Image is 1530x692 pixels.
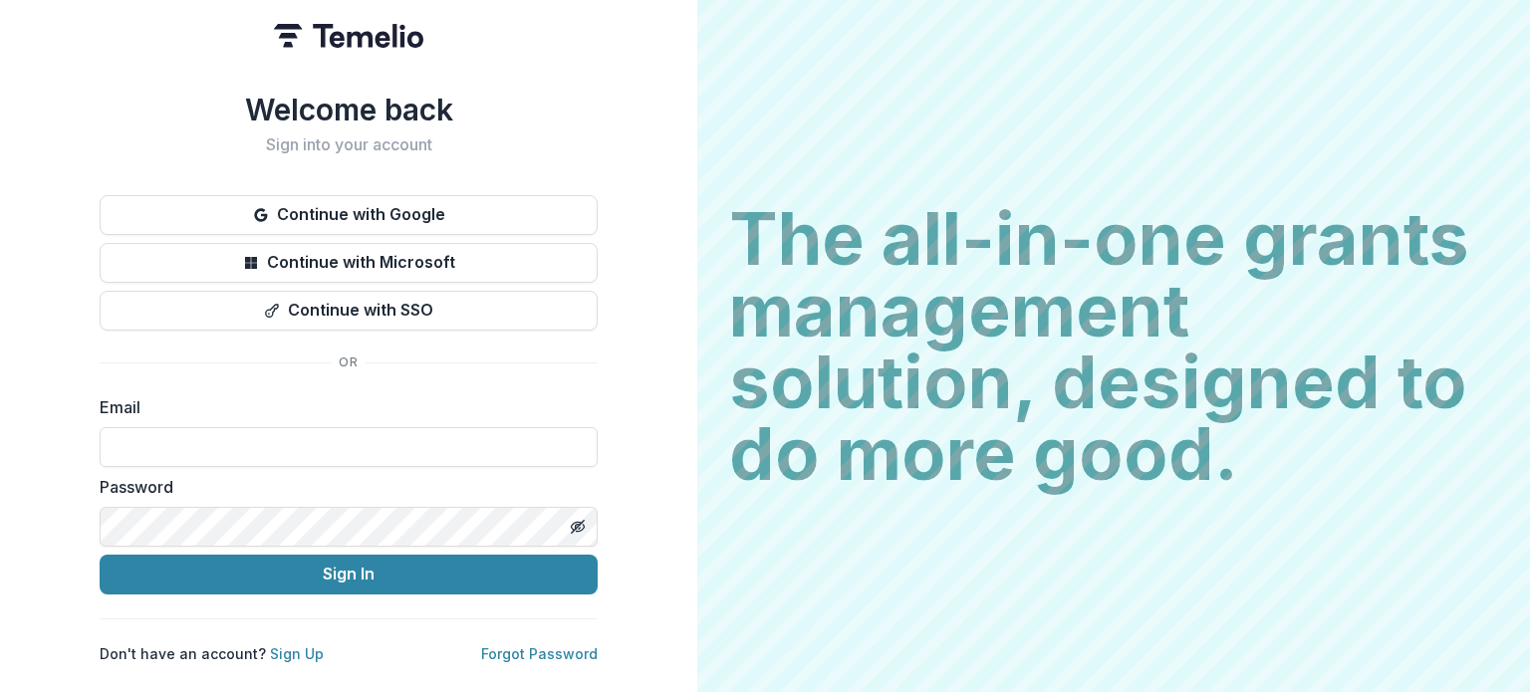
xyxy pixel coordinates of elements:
[270,645,324,662] a: Sign Up
[100,555,598,594] button: Sign In
[100,195,598,235] button: Continue with Google
[100,395,586,419] label: Email
[100,291,598,331] button: Continue with SSO
[100,643,324,664] p: Don't have an account?
[100,135,598,154] h2: Sign into your account
[100,92,598,127] h1: Welcome back
[274,24,423,48] img: Temelio
[100,475,586,499] label: Password
[100,243,598,283] button: Continue with Microsoft
[562,511,594,543] button: Toggle password visibility
[481,645,598,662] a: Forgot Password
